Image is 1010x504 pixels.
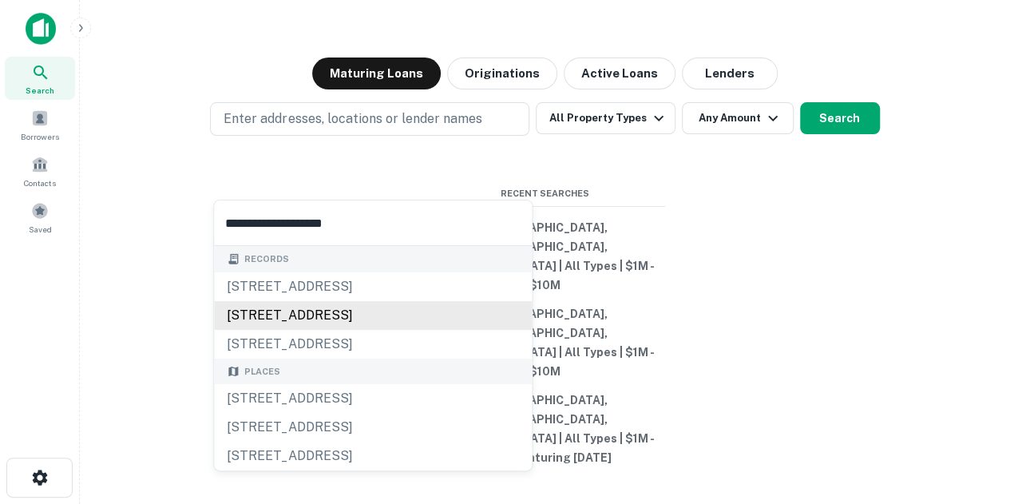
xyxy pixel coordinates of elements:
[26,84,54,97] span: Search
[682,102,794,134] button: Any Amount
[682,58,778,89] button: Lenders
[244,252,289,266] span: Records
[21,130,59,143] span: Borrowers
[426,213,665,300] button: [GEOGRAPHIC_DATA], [GEOGRAPHIC_DATA], [GEOGRAPHIC_DATA] | All Types | $1M - $10M
[800,102,880,134] button: Search
[214,384,532,413] div: [STREET_ADDRESS]
[214,330,532,359] div: [STREET_ADDRESS]
[214,442,532,470] div: [STREET_ADDRESS]
[426,386,665,472] button: [GEOGRAPHIC_DATA], [GEOGRAPHIC_DATA], [GEOGRAPHIC_DATA] | All Types | $1M - $10M | Maturing [DATE]
[426,187,665,200] span: Recent Searches
[24,177,56,189] span: Contacts
[5,57,75,100] a: Search
[210,102,529,136] button: Enter addresses, locations or lender names
[447,58,557,89] button: Originations
[5,149,75,192] a: Contacts
[536,102,675,134] button: All Property Types
[214,272,532,301] div: [STREET_ADDRESS]
[564,58,675,89] button: Active Loans
[214,413,532,442] div: [STREET_ADDRESS]
[5,103,75,146] a: Borrowers
[312,58,441,89] button: Maturing Loans
[930,376,1010,453] iframe: Chat Widget
[26,13,56,45] img: capitalize-icon.png
[244,365,280,379] span: Places
[224,109,481,129] p: Enter addresses, locations or lender names
[214,301,532,330] div: [STREET_ADDRESS]
[29,223,52,236] span: Saved
[426,300,665,386] button: [GEOGRAPHIC_DATA], [GEOGRAPHIC_DATA], [GEOGRAPHIC_DATA] | All Types | $1M - $10M
[5,196,75,239] a: Saved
